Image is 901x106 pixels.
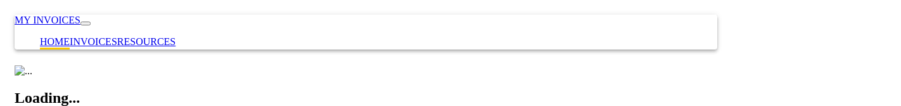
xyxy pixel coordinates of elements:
[40,36,70,47] a: HOME
[117,36,176,47] a: RESOURCES
[70,36,117,47] a: INVOICES
[15,65,32,77] img: ...
[80,22,91,25] button: Toggle navigation
[15,15,80,25] a: MY INVOICES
